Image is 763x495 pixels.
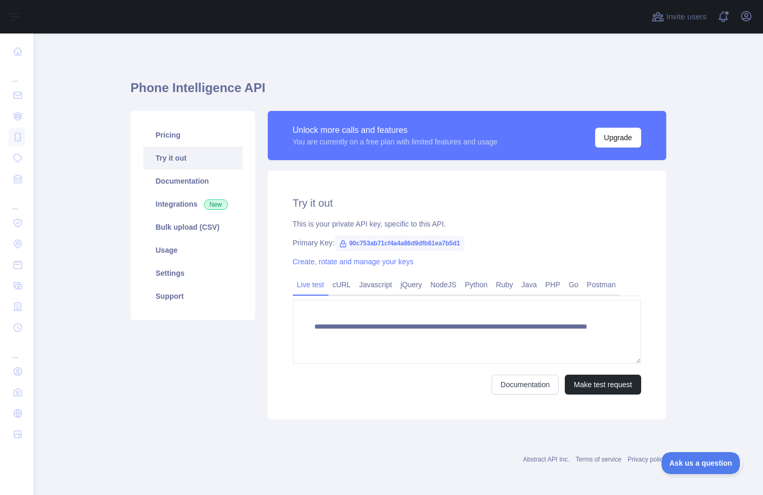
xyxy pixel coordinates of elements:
[335,235,464,251] span: 90c753ab71cf4a4a86d9dfb61ea7b5d1
[662,452,742,474] iframe: Toggle Customer Support
[293,276,328,293] a: Live test
[293,257,414,266] a: Create, rotate and manage your keys
[628,456,666,463] a: Privacy policy
[143,239,243,262] a: Usage
[293,137,498,147] div: You are currently on a free plan with limited features and usage
[143,285,243,308] a: Support
[541,276,565,293] a: PHP
[143,147,243,170] a: Try it out
[131,80,666,105] h1: Phone Intelligence API
[523,456,570,463] a: Abstract API Inc.
[396,276,426,293] a: jQuery
[143,123,243,147] a: Pricing
[204,199,228,210] span: New
[293,124,498,137] div: Unlock more calls and features
[517,276,541,293] a: Java
[461,276,492,293] a: Python
[8,63,25,84] div: ...
[576,456,621,463] a: Terms of service
[293,219,641,229] div: This is your private API key, specific to this API.
[8,339,25,360] div: ...
[583,276,620,293] a: Postman
[293,196,641,210] h2: Try it out
[143,262,243,285] a: Settings
[650,8,709,25] button: Invite users
[143,170,243,193] a: Documentation
[355,276,396,293] a: Javascript
[143,193,243,216] a: Integrations New
[8,190,25,211] div: ...
[426,276,461,293] a: NodeJS
[564,276,583,293] a: Go
[666,11,707,23] span: Invite users
[595,128,641,148] button: Upgrade
[328,276,355,293] a: cURL
[492,375,559,395] a: Documentation
[492,276,517,293] a: Ruby
[565,375,641,395] button: Make test request
[143,216,243,239] a: Bulk upload (CSV)
[293,238,641,248] div: Primary Key:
